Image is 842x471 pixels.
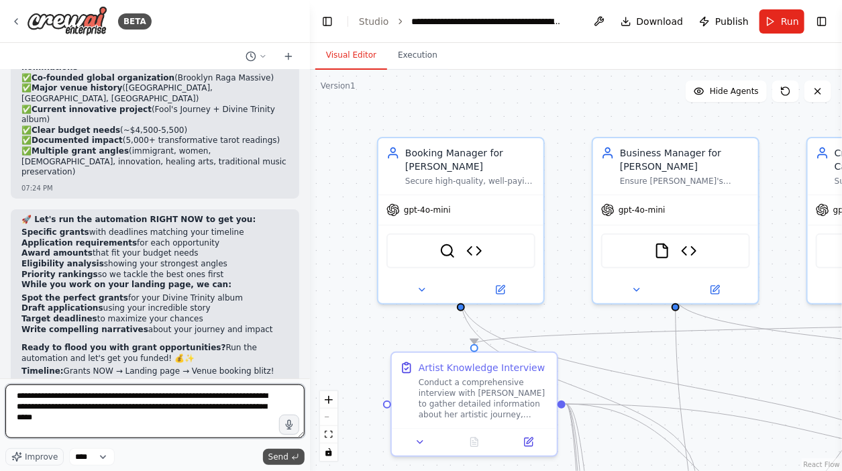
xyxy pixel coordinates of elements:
button: Start a new chat [278,48,299,64]
div: Secure high-quality, well-paying gigs NATIONALLY and INTERNATIONALLY for [PERSON_NAME]'s artistry... [405,176,535,187]
img: Zapier Email Sender [466,243,482,259]
button: Open in side panel [505,434,551,450]
div: Conduct a comprehensive interview with [PERSON_NAME] to gather detailed information about her art... [419,377,549,420]
span: Download [637,15,684,28]
div: BETA [118,13,152,30]
strong: Co-founded global organization [32,73,174,83]
button: zoom in [320,391,337,409]
img: Logo [27,6,107,36]
div: Booking Manager for [PERSON_NAME] [405,146,535,173]
li: to maximize your chances [21,314,288,325]
span: Publish [715,15,749,28]
strong: Documented impact [32,136,123,145]
li: that fit your budget needs [21,248,288,259]
strong: Spot the perfect grants [21,293,128,303]
button: toggle interactivity [320,443,337,461]
span: gpt-4o-mini [619,205,666,215]
nav: breadcrumb [359,15,563,28]
button: fit view [320,426,337,443]
span: Run [781,15,799,28]
strong: 🚀 Let's run the automation RIGHT NOW to get you: [21,215,256,224]
strong: While you work on your landing page, we can: [21,280,231,289]
button: Switch to previous chat [240,48,272,64]
span: Send [268,452,288,462]
li: so we tackle the best ones first [21,270,288,280]
button: Open in side panel [677,282,753,298]
a: Studio [359,16,389,27]
div: React Flow controls [320,391,337,461]
img: SerplyWebSearchTool [439,243,456,259]
div: Artist Knowledge Interview [419,361,545,374]
button: zoom out [320,409,337,426]
span: Improve [25,452,58,462]
strong: Priority rankings [21,270,98,279]
button: Hide Agents [686,81,767,102]
strong: Application requirements [21,238,137,248]
strong: Timeline: [21,366,64,376]
img: Zapier Email Sender [681,243,697,259]
strong: Ready to flood you with grant opportunities? [21,343,226,352]
strong: Major venue history [32,83,122,93]
span: Hide Agents [710,86,759,97]
button: Hide left sidebar [318,12,337,31]
button: Click to speak your automation idea [279,415,299,435]
li: about your journey and impact [21,325,288,335]
strong: Eligibility analysis [21,259,104,268]
li: for each opportunity [21,238,288,249]
div: Ensure [PERSON_NAME]'s financial and contractual stability, protecting her value as an artist. Ma... [620,176,750,187]
p: ✅ ✅ (Brooklyn Raga Massive) ✅ ([GEOGRAPHIC_DATA], [GEOGRAPHIC_DATA], [GEOGRAPHIC_DATA]) ✅ (Fool's... [21,52,288,178]
button: Run [759,9,804,34]
div: Artist Knowledge InterviewConduct a comprehensive interview with [PERSON_NAME] to gather detailed... [390,352,558,457]
strong: Current innovative project [32,105,152,114]
button: Execution [387,42,448,70]
li: with deadlines matching your timeline [21,227,288,238]
li: showing your strongest angles [21,259,288,270]
button: Improve [5,448,64,466]
strong: Specific grants [21,227,89,237]
span: gpt-4o-mini [404,205,451,215]
div: Business Manager for [PERSON_NAME]Ensure [PERSON_NAME]'s financial and contractual stability, pro... [592,137,759,305]
button: Visual Editor [315,42,387,70]
div: Version 1 [321,81,356,91]
li: for your Divine Trinity album [21,293,288,304]
button: Send [263,449,305,465]
button: Publish [694,9,754,34]
strong: Award amounts [21,248,93,258]
div: Business Manager for [PERSON_NAME] [620,146,750,173]
strong: Draft applications [21,303,103,313]
strong: Multiple grant angles [32,146,129,156]
strong: Target deadlines [21,314,97,323]
button: Open in side panel [462,282,538,298]
button: Show right sidebar [812,12,831,31]
div: Booking Manager for [PERSON_NAME]Secure high-quality, well-paying gigs NATIONALLY and INTERNATION... [377,137,545,305]
p: Run the automation and let's get you funded! 💰✨ [21,343,288,364]
a: React Flow attribution [804,461,840,468]
strong: Clear budget needs [32,125,120,135]
div: 07:24 PM [21,183,288,193]
p: Grants NOW → Landing page → Venue booking blitz! [21,366,288,377]
li: using your incredible story [21,303,288,314]
strong: Write compelling narratives [21,325,148,334]
button: Download [615,9,689,34]
img: FileReadTool [654,243,670,259]
button: No output available [446,434,503,450]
